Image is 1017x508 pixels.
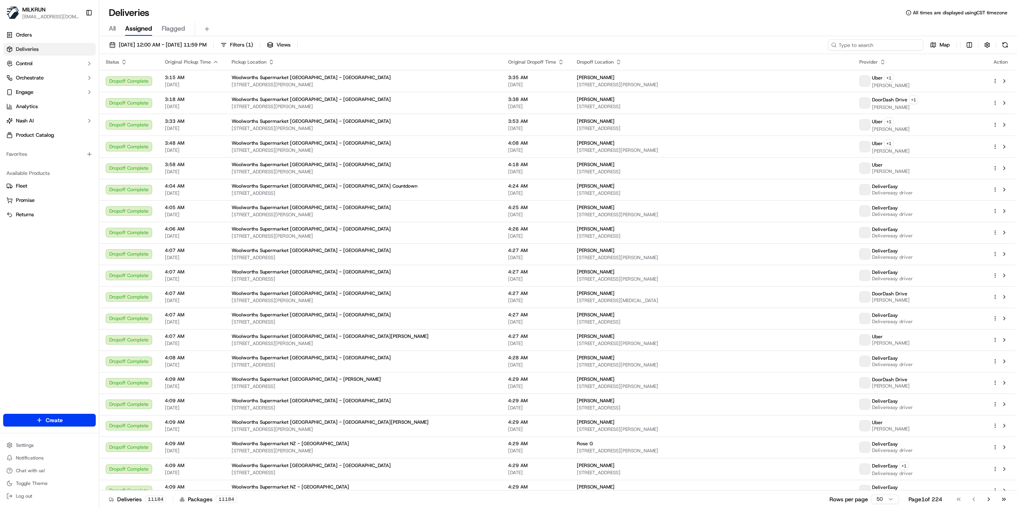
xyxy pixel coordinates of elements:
span: 4:05 AM [165,204,219,211]
span: [DATE] [165,426,219,432]
span: Uber [872,162,883,168]
span: Uber [872,140,883,147]
span: [DATE] [165,405,219,411]
div: 11184 [216,496,237,503]
span: [DATE] [165,276,219,282]
span: [PERSON_NAME] [577,161,615,168]
button: Views [263,39,294,50]
span: Flagged [162,24,185,33]
span: [PERSON_NAME] [872,383,910,389]
span: [DATE] [165,254,219,261]
a: Analytics [3,100,96,113]
span: Returns [16,211,34,218]
span: 3:18 AM [165,96,219,103]
button: Settings [3,440,96,451]
span: Toggle Theme [16,480,48,487]
span: Control [16,60,33,67]
button: Promise [3,194,96,207]
span: [STREET_ADDRESS] [577,125,847,132]
button: Log out [3,491,96,502]
span: Delivereasy driver [872,447,913,454]
span: Woolworths Supermarket [GEOGRAPHIC_DATA] - [GEOGRAPHIC_DATA] [232,312,391,318]
span: Delivereasy driver [872,254,913,260]
span: 4:29 AM [508,440,564,447]
span: Woolworths Supermarket [GEOGRAPHIC_DATA] - [GEOGRAPHIC_DATA] [232,269,391,275]
span: [STREET_ADDRESS] [577,190,847,196]
span: [STREET_ADDRESS][PERSON_NAME] [232,211,495,218]
span: 4:18 AM [508,161,564,168]
span: [DATE] [165,233,219,239]
span: [STREET_ADDRESS][PERSON_NAME] [232,81,495,88]
span: DeliverEasy [872,355,898,361]
span: Filters [230,41,253,48]
span: 4:09 AM [165,440,219,447]
span: [DATE] [508,319,564,325]
span: [STREET_ADDRESS] [577,233,847,239]
span: Assigned [125,24,152,33]
span: [STREET_ADDRESS][PERSON_NAME] [577,254,847,261]
span: [STREET_ADDRESS][PERSON_NAME] [232,233,495,239]
span: Views [276,41,290,48]
span: [STREET_ADDRESS][PERSON_NAME] [577,426,847,432]
span: Woolworths Supermarket [GEOGRAPHIC_DATA] - [GEOGRAPHIC_DATA] [232,140,391,146]
span: [STREET_ADDRESS][PERSON_NAME] [232,125,495,132]
span: 3:58 AM [165,161,219,168]
span: 4:09 AM [165,462,219,469]
img: MILKRUN [6,6,19,19]
span: [PERSON_NAME] [577,312,615,318]
span: 4:29 AM [508,419,564,425]
a: Promise [6,197,93,204]
span: DoorDash Drive [872,376,907,383]
span: 4:07 AM [165,247,219,254]
span: 4:06 AM [165,226,219,232]
button: Returns [3,208,96,221]
button: Refresh [1000,39,1011,50]
span: [PERSON_NAME] [872,340,910,346]
a: Deliveries [3,43,96,56]
button: MILKRUNMILKRUN[EMAIL_ADDRESS][DOMAIN_NAME] [3,3,82,22]
span: DeliverEasy [872,398,898,404]
button: Fleet [3,180,96,192]
span: Pickup Location [232,59,267,65]
span: [STREET_ADDRESS][MEDICAL_DATA] [577,297,847,304]
span: [STREET_ADDRESS] [232,469,495,476]
span: 4:24 AM [508,183,564,189]
button: +1 [899,461,909,470]
span: [STREET_ADDRESS][PERSON_NAME] [232,426,495,432]
span: Woolworths Supermarket [GEOGRAPHIC_DATA] - [GEOGRAPHIC_DATA][PERSON_NAME] [232,333,429,339]
span: Uber [872,75,883,81]
span: Woolworths Supermarket [GEOGRAPHIC_DATA] - [GEOGRAPHIC_DATA] [232,96,391,103]
span: [STREET_ADDRESS][PERSON_NAME] [232,340,495,347]
button: +1 [884,139,893,148]
span: DeliverEasy [872,269,898,275]
span: [DATE] [508,426,564,432]
span: 4:07 AM [165,290,219,297]
span: 3:38 AM [508,96,564,103]
span: [STREET_ADDRESS] [232,276,495,282]
span: Woolworths Supermarket [GEOGRAPHIC_DATA] - [GEOGRAPHIC_DATA] [232,161,391,168]
span: [PERSON_NAME] [577,183,615,189]
span: [DATE] [165,190,219,196]
span: [STREET_ADDRESS] [577,319,847,325]
button: MILKRUN [22,6,46,14]
button: +1 [884,74,893,82]
button: Notifications [3,452,96,463]
span: Woolworths Supermarket [GEOGRAPHIC_DATA] - [GEOGRAPHIC_DATA] [232,247,391,254]
span: [STREET_ADDRESS][PERSON_NAME] [232,448,495,454]
span: [PERSON_NAME] [577,226,615,232]
a: Orders [3,29,96,41]
span: Woolworths Supermarket NZ - [GEOGRAPHIC_DATA] [232,440,349,447]
span: Woolworths Supermarket [GEOGRAPHIC_DATA] - [GEOGRAPHIC_DATA] [232,397,391,404]
span: [STREET_ADDRESS][PERSON_NAME] [577,362,847,368]
span: Nash AI [16,117,34,124]
span: Woolworths Supermarket [GEOGRAPHIC_DATA] - [GEOGRAPHIC_DATA] [232,204,391,211]
span: DeliverEasy [872,312,898,318]
div: Deliveries [109,495,166,503]
span: 4:07 AM [165,312,219,318]
span: 4:04 AM [165,183,219,189]
span: [PERSON_NAME] [872,148,910,154]
button: Nash AI [3,114,96,127]
span: All [109,24,116,33]
span: [PERSON_NAME] [577,74,615,81]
